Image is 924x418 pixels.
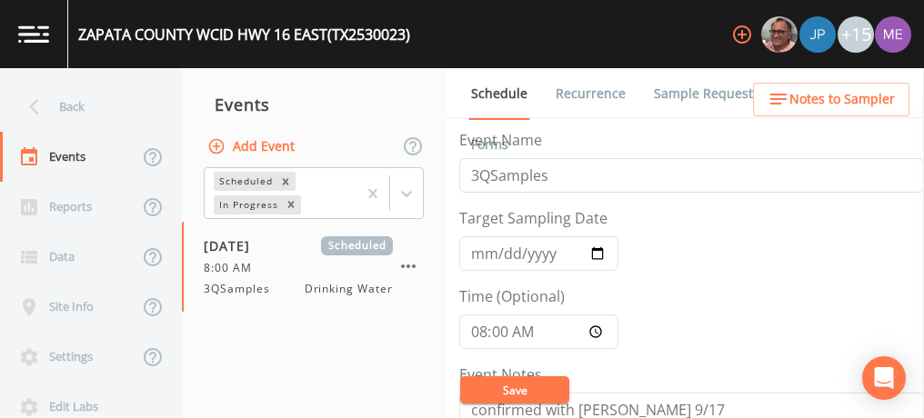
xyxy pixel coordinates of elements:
div: +15 [838,16,874,53]
a: COC Details [785,68,862,119]
span: [DATE] [204,236,263,255]
div: In Progress [214,195,281,214]
span: 8:00 AM [204,260,263,276]
img: logo [18,25,49,43]
span: Scheduled [321,236,393,255]
img: 41241ef155101aa6d92a04480b0d0000 [799,16,836,53]
label: Event Notes [459,363,542,385]
div: Events [182,82,446,127]
label: Event Name [459,129,542,151]
img: d4d65db7c401dd99d63b7ad86343d265 [875,16,911,53]
button: Add Event [204,130,302,164]
div: Mike Franklin [760,16,798,53]
img: e2d790fa78825a4bb76dcb6ab311d44c [761,16,798,53]
a: Schedule [468,68,530,120]
label: Time (Optional) [459,285,565,307]
button: Notes to Sampler [753,83,909,116]
a: [DATE]Scheduled8:00 AM3QSamplesDrinking Water [182,222,446,313]
button: Save [460,376,569,403]
label: Target Sampling Date [459,207,608,229]
span: 3QSamples [204,281,281,297]
span: Drinking Water [305,281,393,297]
a: Sample Requests [651,68,762,119]
div: Joshua gere Paul [798,16,837,53]
a: Forms [468,119,511,170]
span: Notes to Sampler [789,88,895,111]
div: ZAPATA COUNTY WCID HWY 16 EAST (TX2530023) [78,24,410,45]
a: Recurrence [553,68,628,119]
div: Open Intercom Messenger [862,356,906,400]
div: Remove Scheduled [276,172,296,191]
div: Remove In Progress [281,195,301,214]
div: Scheduled [214,172,276,191]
